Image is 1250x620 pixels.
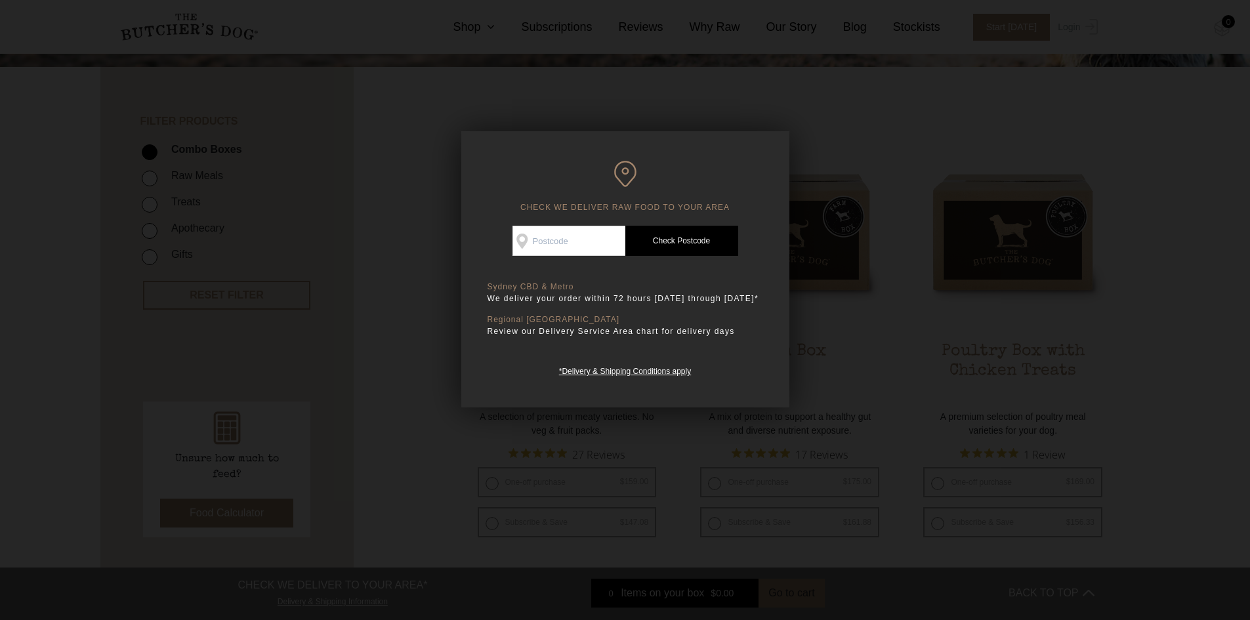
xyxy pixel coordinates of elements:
[512,226,625,256] input: Postcode
[625,226,738,256] a: Check Postcode
[488,315,763,325] p: Regional [GEOGRAPHIC_DATA]
[559,363,691,376] a: *Delivery & Shipping Conditions apply
[488,292,763,305] p: We deliver your order within 72 hours [DATE] through [DATE]*
[488,325,763,338] p: Review our Delivery Service Area chart for delivery days
[488,161,763,213] h6: CHECK WE DELIVER RAW FOOD TO YOUR AREA
[488,282,763,292] p: Sydney CBD & Metro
